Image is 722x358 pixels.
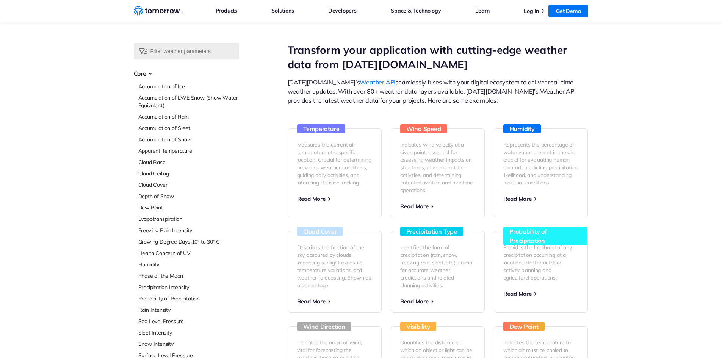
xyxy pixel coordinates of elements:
span: Read More [297,298,326,305]
p: Identifies the form of precipitation (rain, snow, freezing rain, sleet, etc.), crucial for accura... [400,244,475,289]
span: Read More [297,195,326,202]
a: Cloud Cover [138,181,239,189]
h3: Wind Speed [400,124,447,133]
a: Probability of Precipitation Provides the likelihood of any precipitation occurring at a location... [494,231,588,313]
a: Precipitation Intensity [138,283,239,291]
span: Read More [503,290,532,297]
a: Rain Intensity [138,306,239,314]
a: Space & Technology [391,6,441,16]
p: Describes the fraction of the sky obscured by clouds, impacting sunlight exposure, temperature va... [297,244,372,289]
h3: Dew Point [503,322,545,331]
a: Sleet Intensity [138,329,239,336]
a: Cloud Ceiling [138,170,239,177]
a: Products [216,6,237,16]
a: Freezing Rain Intensity [138,227,239,234]
h3: Temperature [297,124,346,133]
a: Probability of Precipitation [138,295,239,302]
a: Health Concern of UV [138,249,239,257]
span: Read More [400,298,429,305]
a: Temperature Measures the current air temperature at a specific location. Crucial for determining ... [288,128,382,217]
p: [DATE][DOMAIN_NAME]’s seamlessly fuses with your digital ecosystem to deliver real-time weather u... [288,78,589,105]
a: Wind Speed Indicates wind velocity at a given point, essential for assessing weather impacts on s... [391,128,485,217]
a: Apparent Temperature [138,147,239,155]
a: Growing Degree Days 10° to 30° C [138,238,239,245]
a: Accumulation of Snow [138,136,239,143]
a: Weather API [360,78,395,86]
h1: Transform your application with cutting-edge weather data from [DATE][DOMAIN_NAME] [288,43,589,72]
h3: Humidity [503,124,541,133]
a: Humidity Represents the percentage of water vapor present in the air, crucial for evaluating huma... [494,128,588,217]
h3: Core [134,69,239,78]
a: Learn [475,6,490,16]
a: Phase of the Moon [138,272,239,280]
a: Log In [524,8,539,14]
a: Home link [134,5,183,17]
span: Read More [503,195,532,202]
a: Get Demo [548,5,588,17]
p: Measures the current air temperature at a specific location. Crucial for determining prevailing w... [297,141,372,186]
a: Dew Point [138,204,239,211]
a: Evapotranspiration [138,215,239,223]
a: Accumulation of LWE Snow (Snow Water Equivalent) [138,94,239,109]
a: Precipitation Type Identifies the form of precipitation (rain, snow, freezing rain, sleet, etc.),... [391,231,485,313]
h3: Visibility [400,322,436,331]
p: Represents the percentage of water vapor present in the air, crucial for evaluating human comfort... [503,141,578,186]
h3: Wind Direction [297,322,351,331]
a: Cloud Cover Describes the fraction of the sky obscured by clouds, impacting sunlight exposure, te... [288,231,382,313]
a: Humidity [138,261,239,268]
h3: Cloud Cover [297,227,343,236]
a: Depth of Snow [138,192,239,200]
span: Read More [400,203,429,210]
a: Cloud Base [138,158,239,166]
a: Solutions [271,6,294,16]
p: Provides the likelihood of any precipitation occurring at a location, vital for outdoor activity ... [503,244,578,281]
a: Developers [328,6,357,16]
a: Sea Level Pressure [138,317,239,325]
a: Accumulation of Rain [138,113,239,120]
a: Snow Intensity [138,340,239,348]
h3: Probability of Precipitation [503,227,587,245]
p: Indicates wind velocity at a given point, essential for assessing weather impacts on structures, ... [400,141,475,194]
h3: Precipitation Type [400,227,463,236]
a: Accumulation of Ice [138,83,239,90]
a: Accumulation of Sleet [138,124,239,132]
input: Filter weather parameters [134,43,239,59]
